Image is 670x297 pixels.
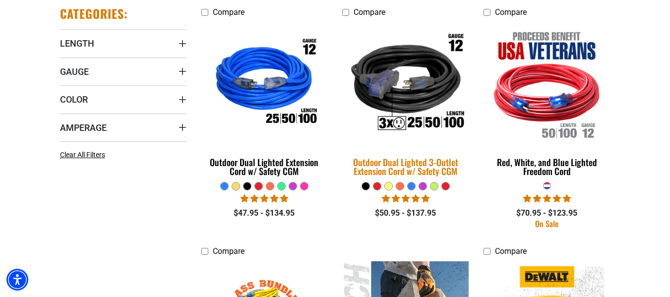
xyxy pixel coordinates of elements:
[241,194,288,203] span: 4.81 stars
[60,122,107,133] span: Amperage
[201,158,328,176] div: Outdoor Dual Lighted Extension Cord w/ Safety CGM
[60,38,94,49] span: Length
[495,246,527,256] span: Compare
[484,158,610,176] div: Red, White, and Blue Lighted Freedom Cord
[213,246,244,256] span: Compare
[60,94,88,105] span: Color
[60,58,186,85] summary: Gauge
[336,20,475,147] img: Outdoor Dual Lighted 3-Outlet Extension Cord w/ Safety CGM
[201,207,328,219] div: $47.95 - $134.95
[60,151,105,159] span: Clear All Filters
[484,22,610,181] a: Red, White, and Blue Lighted Freedom Cord Red, White, and Blue Lighted Freedom Cord
[201,22,328,181] a: Outdoor Dual Lighted Extension Cord w/ Safety CGM Outdoor Dual Lighted Extension Cord w/ Safety CGM
[342,207,469,219] div: $50.95 - $137.95
[60,66,89,77] span: Gauge
[523,194,571,203] span: 5.00 stars
[60,29,186,57] summary: Length
[342,158,469,176] div: Outdoor Dual Lighted 3-Outlet Extension Cord w/ Safety CGM
[382,194,429,203] span: 4.80 stars
[354,7,385,17] span: Compare
[342,22,469,181] a: Outdoor Dual Lighted 3-Outlet Extension Cord w/ Safety CGM Outdoor Dual Lighted 3-Outlet Extensio...
[484,220,610,228] div: On Sale
[60,114,186,141] summary: Amperage
[60,150,109,160] a: Clear All Filters
[484,207,610,219] div: $70.95 - $123.95
[485,27,609,141] img: Red, White, and Blue Lighted Freedom Cord
[6,269,28,291] div: Accessibility Menu
[60,85,186,113] summary: Color
[60,6,128,21] h2: Categories:
[202,27,327,141] img: Outdoor Dual Lighted Extension Cord w/ Safety CGM
[213,7,244,17] span: Compare
[495,7,527,17] span: Compare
